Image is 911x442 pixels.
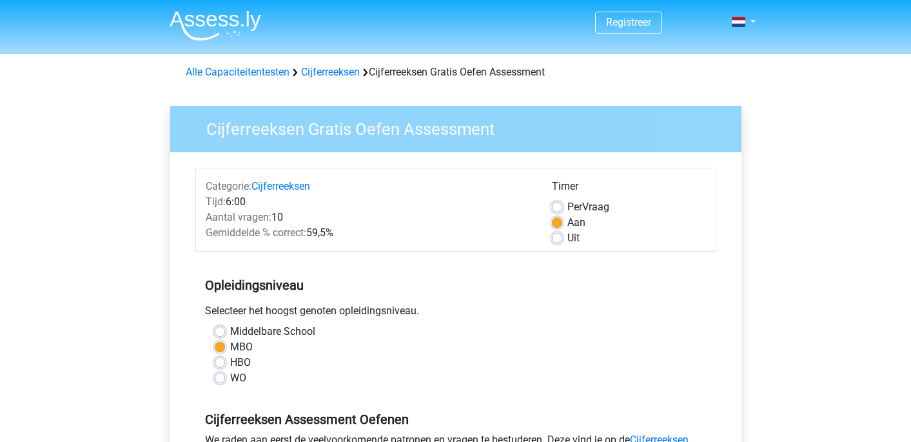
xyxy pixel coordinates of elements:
div: 6:00 [196,194,542,210]
h5: Opleidingsniveau [205,272,707,298]
div: 10 [196,210,542,225]
label: Vraag [567,199,609,215]
div: Selecteer het hoogst genoten opleidingsniveau. [195,303,716,324]
span: Gemiddelde % correct: [206,226,306,239]
div: 59,5% [196,225,542,241]
div: Cijferreeksen Gratis Oefen Assessment [181,65,731,80]
div: Timer [552,179,706,199]
h5: Cijferreeksen Assessment Oefenen [205,412,707,427]
a: Cijferreeksen [301,66,360,78]
span: Tijd: [206,196,226,208]
span: Per [567,201,582,213]
label: MBO [230,339,253,355]
a: Registreer [606,16,651,28]
a: Cijferreeksen [251,180,310,192]
label: Uit [567,230,580,246]
label: Aan [567,215,585,230]
h3: Cijferreeksen Gratis Oefen Assessment [191,114,732,139]
span: Categorie: [206,180,251,192]
label: Middelbare School [230,324,315,339]
label: WO [230,370,246,386]
img: Assessly [170,10,261,41]
label: HBO [230,355,251,370]
span: Aantal vragen: [206,211,271,223]
a: Alle Capaciteitentesten [186,66,289,78]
